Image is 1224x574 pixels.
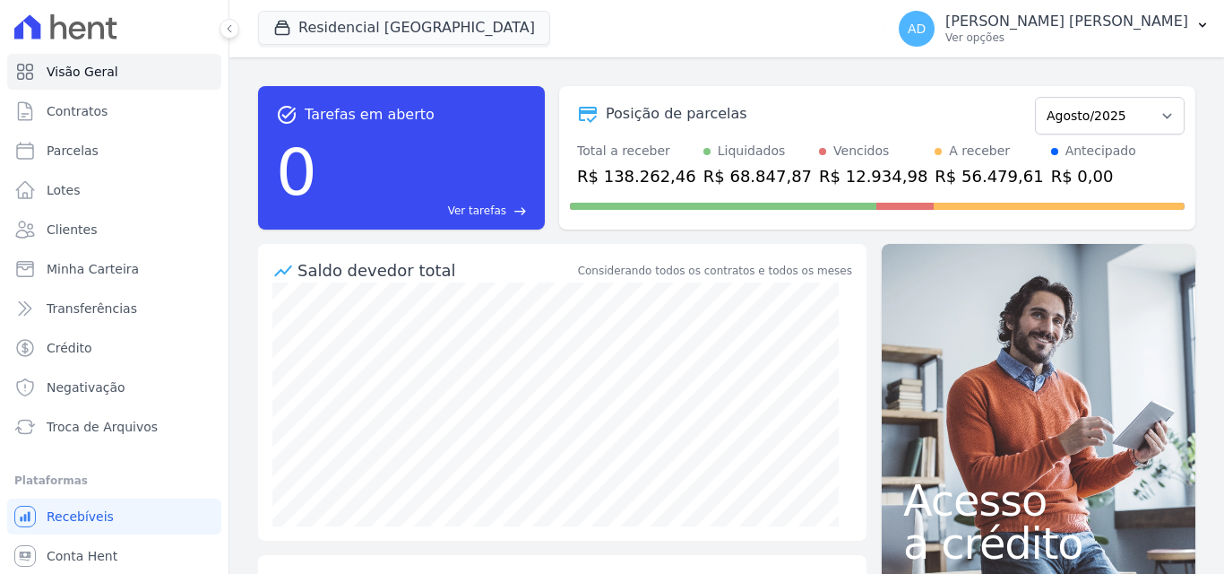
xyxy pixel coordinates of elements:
[7,409,221,445] a: Troca de Arquivos
[7,538,221,574] a: Conta Hent
[833,142,889,161] div: Vencidos
[297,258,574,283] div: Saldo devedor total
[47,339,92,357] span: Crédito
[908,22,926,35] span: AD
[7,251,221,287] a: Minha Carteira
[718,142,786,161] div: Liquidados
[47,418,158,436] span: Troca de Arquivos
[305,104,435,126] span: Tarefas em aberto
[577,164,696,188] div: R$ 138.262,46
[448,203,506,219] span: Ver tarefas
[47,142,99,160] span: Parcelas
[7,54,221,90] a: Visão Geral
[7,330,221,366] a: Crédito
[884,4,1224,54] button: AD [PERSON_NAME] [PERSON_NAME] Ver opções
[7,212,221,248] a: Clientes
[578,263,852,279] div: Considerando todos os contratos e todos os meses
[47,378,125,396] span: Negativação
[276,104,297,126] span: task_alt
[14,470,214,491] div: Plataformas
[606,103,747,125] div: Posição de parcelas
[47,181,81,199] span: Lotes
[7,370,221,405] a: Negativação
[945,13,1188,30] p: [PERSON_NAME] [PERSON_NAME]
[903,522,1174,565] span: a crédito
[703,164,812,188] div: R$ 68.847,87
[47,102,108,120] span: Contratos
[258,11,550,45] button: Residencial [GEOGRAPHIC_DATA]
[47,300,137,317] span: Transferências
[7,172,221,208] a: Lotes
[324,203,527,219] a: Ver tarefas east
[47,221,97,239] span: Clientes
[47,63,118,81] span: Visão Geral
[903,479,1174,522] span: Acesso
[949,142,1010,161] div: A receber
[7,499,221,535] a: Recebíveis
[47,547,117,565] span: Conta Hent
[7,133,221,169] a: Parcelas
[7,93,221,129] a: Contratos
[819,164,927,188] div: R$ 12.934,98
[513,204,527,218] span: east
[47,260,139,278] span: Minha Carteira
[935,164,1043,188] div: R$ 56.479,61
[276,126,317,219] div: 0
[1051,164,1136,188] div: R$ 0,00
[945,30,1188,45] p: Ver opções
[7,291,221,326] a: Transferências
[577,142,696,161] div: Total a receber
[47,508,114,526] span: Recebíveis
[1065,142,1136,161] div: Antecipado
